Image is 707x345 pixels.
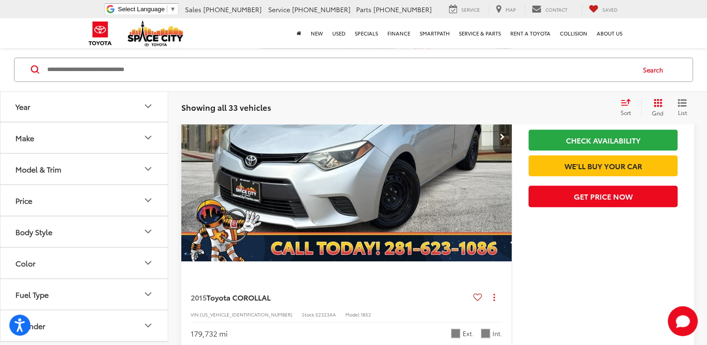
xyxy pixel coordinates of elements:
a: We'll Buy Your Car [528,155,678,176]
span: 1852 [361,311,371,318]
span: Stock: [302,311,315,318]
div: Model & Trim [143,164,154,175]
img: 2015 Toyota COROLLA L [181,13,513,262]
div: Color [15,259,36,268]
span: Contact [545,6,567,13]
div: Color [143,258,154,269]
a: Service & Parts [454,18,506,48]
div: Fuel Type [15,290,49,299]
span: Select Language [118,6,164,13]
a: Collision [555,18,592,48]
button: Body StyleBody Style [0,217,169,247]
span: Map [506,6,516,13]
div: Body Style [143,226,154,237]
button: YearYear [0,92,169,122]
span: Toyota COROLLA [207,292,267,302]
span: dropdown dots [493,294,495,301]
a: Select Language​ [118,6,176,13]
div: Year [15,102,30,111]
a: Specials [350,18,383,48]
button: Toggle Chat Window [668,306,698,336]
div: 2015 Toyota COROLLA L 0 [181,13,513,261]
button: ColorColor [0,248,169,279]
a: 2015 Toyota COROLLA L2015 Toyota COROLLA L2015 Toyota COROLLA L2015 Toyota COROLLA L [181,13,513,261]
div: Cylinder [15,322,45,331]
span: 2015 [191,292,207,302]
a: Home [292,18,306,48]
div: Price [143,195,154,206]
span: Classic Silver Metallic [451,329,460,338]
span: Grid [652,109,664,117]
span: [PHONE_NUMBER] [373,5,432,14]
a: Map [489,4,523,14]
span: [US_VEHICLE_IDENTIFICATION_NUMBER] [200,311,293,318]
div: Body Style [15,228,52,237]
button: List View [671,98,694,117]
div: Price [15,196,32,205]
a: Used [328,18,350,48]
span: Sort [621,108,631,116]
div: Make [15,134,34,143]
a: My Saved Vehicles [582,4,625,14]
button: Search [634,58,677,81]
svg: Start Chat [668,306,698,336]
button: Model & TrimModel & Trim [0,154,169,185]
span: Saved [602,6,618,13]
span: Gray [481,329,490,338]
button: Grid View [641,98,671,117]
div: Cylinder [143,320,154,331]
a: Service [442,4,487,14]
button: Select sort value [616,98,641,117]
a: Check Availability [528,129,678,151]
span: [PHONE_NUMBER] [203,5,262,14]
button: PricePrice [0,186,169,216]
div: Model & Trim [15,165,61,174]
a: Finance [383,18,415,48]
span: [PHONE_NUMBER] [292,5,350,14]
button: Fuel TypeFuel Type [0,280,169,310]
a: SmartPath [415,18,454,48]
span: L [267,292,271,302]
img: Toyota [83,18,118,49]
input: Search by Make, Model, or Keyword [46,58,634,81]
span: 52323AA [315,311,336,318]
img: Space City Toyota [128,21,184,46]
span: Service [268,5,290,14]
span: Int. [493,329,502,338]
span: ▼ [170,6,176,13]
span: Showing all 33 vehicles [181,101,271,113]
a: Contact [525,4,574,14]
span: List [678,108,687,116]
span: Service [461,6,480,13]
div: 179,732 mi [191,328,228,339]
span: VIN: [191,311,200,318]
div: Make [143,132,154,144]
a: New [306,18,328,48]
div: Year [143,101,154,112]
a: About Us [592,18,627,48]
button: Actions [486,289,502,306]
span: Parts [356,5,371,14]
div: Fuel Type [143,289,154,300]
a: Rent a Toyota [506,18,555,48]
a: 2015Toyota COROLLAL [191,292,470,302]
button: Get Price Now [528,186,678,207]
button: CylinderCylinder [0,311,169,341]
span: Model: [345,311,361,318]
button: Next image [493,121,512,153]
span: Ext. [463,329,474,338]
button: MakeMake [0,123,169,153]
span: Sales [185,5,201,14]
